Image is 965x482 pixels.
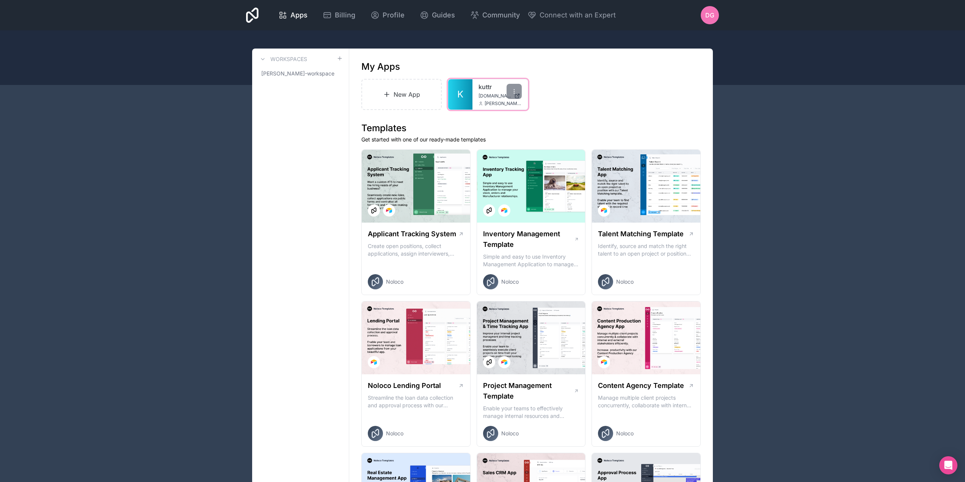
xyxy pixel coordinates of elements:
span: Connect with an Expert [540,10,616,20]
span: K [457,88,463,100]
h1: Inventory Management Template [483,229,574,250]
div: Open Intercom Messenger [939,456,957,474]
span: Noloco [616,278,634,286]
a: [DOMAIN_NAME] [479,93,522,99]
h1: Applicant Tracking System [368,229,456,239]
span: [PERSON_NAME]-workspace [261,70,334,77]
p: Create open positions, collect applications, assign interviewers, centralise candidate feedback a... [368,242,464,257]
h1: Templates [361,122,701,134]
img: Airtable Logo [601,207,607,214]
span: [DOMAIN_NAME] [479,93,511,99]
span: Noloco [616,430,634,437]
span: Guides [432,10,455,20]
h3: Workspaces [270,55,307,63]
a: Community [464,7,526,24]
p: Get started with one of our ready-made templates [361,136,701,143]
img: Airtable Logo [386,207,392,214]
p: Simple and easy to use Inventory Management Application to manage your stock, orders and Manufact... [483,253,579,268]
img: Airtable Logo [501,359,507,365]
h1: Project Management Template [483,380,574,402]
span: Billing [335,10,355,20]
a: [PERSON_NAME]-workspace [258,67,343,80]
span: [PERSON_NAME][EMAIL_ADDRESS][DOMAIN_NAME] [485,100,522,107]
span: DG [705,11,714,20]
p: Identify, source and match the right talent to an open project or position with our Talent Matchi... [598,242,694,257]
h1: My Apps [361,61,400,73]
h1: Noloco Lending Portal [368,380,441,391]
a: Apps [272,7,314,24]
h1: Content Agency Template [598,380,684,391]
a: Profile [364,7,411,24]
h1: Talent Matching Template [598,229,684,239]
a: New App [361,79,442,110]
span: Apps [290,10,308,20]
a: K [448,79,472,110]
img: Airtable Logo [501,207,507,214]
span: Community [482,10,520,20]
span: Noloco [501,430,519,437]
img: Airtable Logo [371,359,377,365]
p: Streamline the loan data collection and approval process with our Lending Portal template. [368,394,464,409]
a: Guides [414,7,461,24]
span: Noloco [386,430,403,437]
a: kuttr [479,82,522,91]
a: Workspaces [258,55,307,64]
span: Noloco [386,278,403,286]
p: Enable your teams to effectively manage internal resources and execute client projects on time. [483,405,579,420]
span: Profile [383,10,405,20]
span: Noloco [501,278,519,286]
a: Billing [317,7,361,24]
img: Airtable Logo [601,359,607,365]
p: Manage multiple client projects concurrently, collaborate with internal and external stakeholders... [598,394,694,409]
button: Connect with an Expert [527,10,616,20]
